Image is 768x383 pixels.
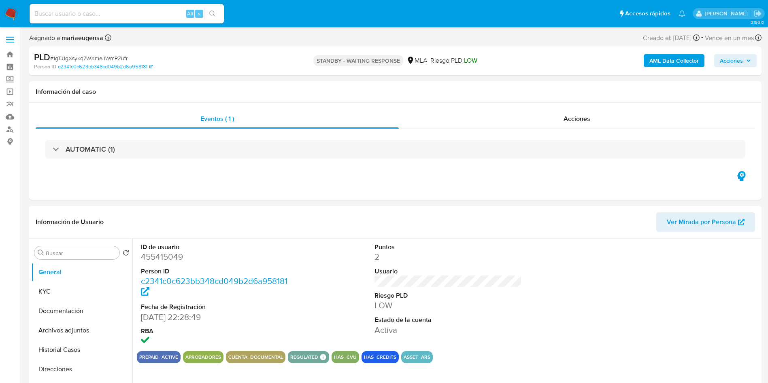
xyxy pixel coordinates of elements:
[374,291,522,300] dt: Riesgo PLD
[66,145,115,154] h3: AUTOMATIC (1)
[198,10,200,17] span: s
[141,275,287,298] a: c2341c0c623bb348cd049b2d6a958181
[34,63,56,70] b: Person ID
[644,54,704,67] button: AML Data Collector
[643,32,700,43] div: Creado el: [DATE]
[141,251,289,262] dd: 455415049
[36,218,104,226] h1: Información de Usuario
[625,9,670,18] span: Accesos rápidos
[38,250,44,256] button: Buscar
[139,355,178,359] button: prepaid_active
[200,114,234,123] span: Eventos ( 1 )
[34,51,50,63] b: PLD
[705,34,754,42] span: Vence en un mes
[31,262,132,282] button: General
[705,10,751,17] p: mariaeugenia.sanchez@mercadolibre.com
[36,88,755,96] h1: Información del caso
[290,355,318,359] button: regulated
[141,267,289,276] dt: Person ID
[464,56,477,65] span: LOW
[374,300,522,311] dd: LOW
[656,212,755,232] button: Ver Mirada por Persona
[58,63,153,70] a: c2341c0c623bb348cd049b2d6a958181
[187,10,194,17] span: Alt
[701,32,703,43] span: -
[185,355,221,359] button: Aprobadores
[649,54,699,67] b: AML Data Collector
[430,56,477,65] span: Riesgo PLD:
[45,140,745,159] div: AUTOMATIC (1)
[60,33,103,42] b: mariaeugensa
[31,282,132,301] button: KYC
[31,321,132,340] button: Archivos adjuntos
[374,251,522,262] dd: 2
[406,56,427,65] div: MLA
[564,114,590,123] span: Acciones
[404,355,430,359] button: asset_ars
[313,55,403,66] p: STANDBY - WAITING RESPONSE
[374,315,522,324] dt: Estado de la cuenta
[334,355,357,359] button: has_cvu
[720,54,743,67] span: Acciones
[46,250,116,257] input: Buscar
[714,54,757,67] button: Acciones
[364,355,396,359] button: has_credits
[30,8,224,19] input: Buscar usuario o caso...
[123,250,129,258] button: Volver al orden por defecto
[31,340,132,360] button: Historial Casos
[141,303,289,311] dt: Fecha de Registración
[204,8,221,19] button: search-icon
[679,10,685,17] a: Notificaciones
[374,267,522,276] dt: Usuario
[141,311,289,323] dd: [DATE] 22:28:49
[228,355,283,359] button: cuenta_documental
[667,212,736,232] span: Ver Mirada por Persona
[50,54,128,62] span: # 1gTJ1gXsykq7WXmeJWmPZufr
[374,324,522,336] dd: Activa
[29,34,103,42] span: Asignado a
[31,301,132,321] button: Documentación
[141,243,289,252] dt: ID de usuario
[141,327,289,336] dt: RBA
[31,360,132,379] button: Direcciones
[753,9,762,18] a: Salir
[374,243,522,252] dt: Puntos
